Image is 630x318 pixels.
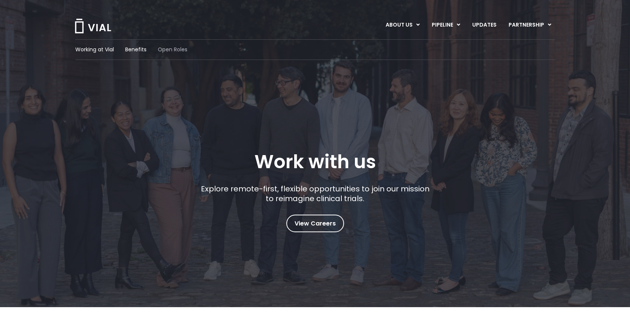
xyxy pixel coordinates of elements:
a: View Careers [286,215,344,232]
a: PIPELINEMenu Toggle [426,19,466,31]
img: Vial Logo [74,19,112,33]
h1: Work with us [254,151,376,173]
a: UPDATES [466,19,502,31]
a: ABOUT USMenu Toggle [380,19,425,31]
span: View Careers [295,219,336,228]
a: PARTNERSHIPMenu Toggle [503,19,557,31]
a: Benefits [125,46,147,54]
p: Explore remote-first, flexible opportunities to join our mission to reimagine clinical trials. [198,184,432,203]
a: Working at Vial [75,46,114,54]
a: Open Roles [158,46,187,54]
